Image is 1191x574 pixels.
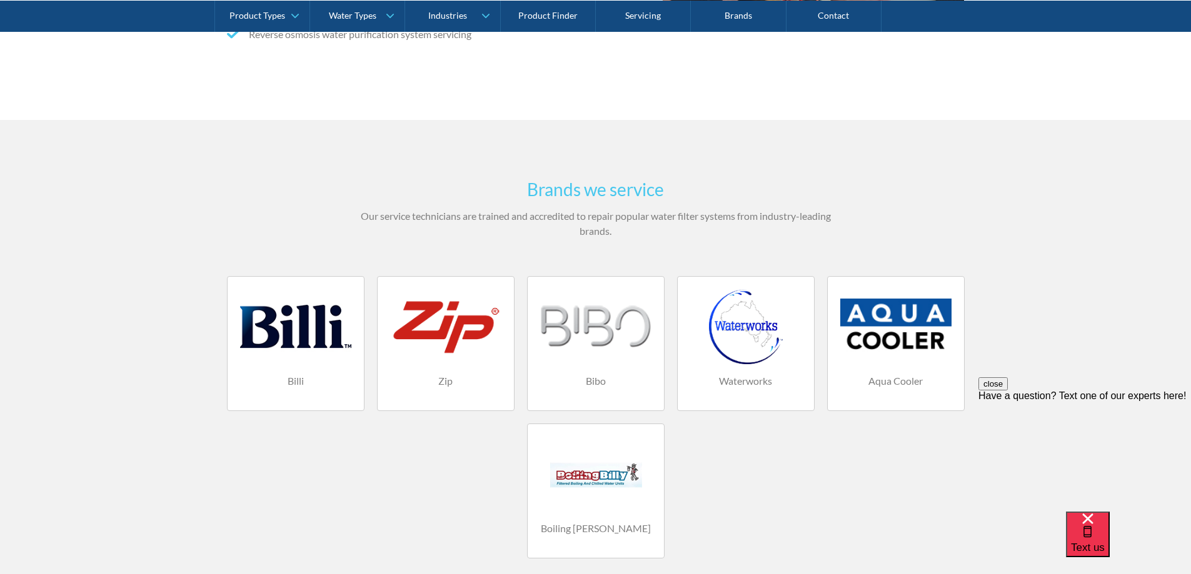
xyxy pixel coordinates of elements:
h3: Brands we service [352,176,840,202]
a: Aqua Cooler [827,276,965,411]
p: Our service technicians are trained and accredited to repair popular water filter systems from in... [352,209,840,239]
a: Bibo [527,276,665,411]
h4: Billi [240,374,351,388]
h4: Boiling [PERSON_NAME] [540,521,651,536]
h4: Aqua Cooler [840,374,952,388]
h4: Waterworks [690,374,802,388]
li: Reverse osmosis water purification system servicing [227,27,591,42]
h4: Bibo [540,374,651,388]
iframe: podium webchat widget prompt [978,377,1191,527]
iframe: podium webchat widget bubble [1066,512,1191,574]
div: Water Types [329,10,376,21]
a: Boiling [PERSON_NAME] [527,423,665,558]
a: Waterworks [677,276,815,411]
a: Billi [227,276,364,411]
div: Product Types [229,10,285,21]
a: Zip [377,276,515,411]
div: Industries [428,10,467,21]
h4: Zip [390,374,501,388]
